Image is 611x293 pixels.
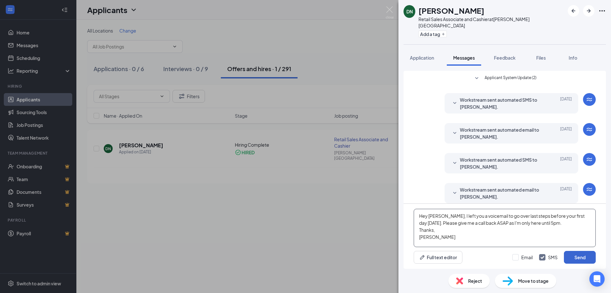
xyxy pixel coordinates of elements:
[451,129,459,137] svg: SmallChevronDown
[586,96,593,103] svg: WorkstreamLogo
[560,156,572,170] span: [DATE]
[460,186,543,200] span: Workstream sent automated email to [PERSON_NAME].
[473,75,481,82] svg: SmallChevronDown
[485,75,537,82] span: Applicant System Update (2)
[460,126,543,140] span: Workstream sent automated email to [PERSON_NAME].
[564,251,596,264] button: Send
[586,186,593,193] svg: WorkstreamLogo
[518,277,549,284] span: Move to stage
[583,5,594,17] button: ArrowRight
[410,55,434,61] span: Application
[460,96,543,110] span: Workstream sent automated SMS to [PERSON_NAME].
[589,271,605,287] div: Open Intercom Messenger
[418,16,565,29] div: Retail Sales Associate and Cashier at [PERSON_NAME][GEOGRAPHIC_DATA]
[560,126,572,140] span: [DATE]
[414,251,462,264] button: Full text editorPen
[453,55,475,61] span: Messages
[586,156,593,163] svg: WorkstreamLogo
[468,277,482,284] span: Reject
[419,254,425,260] svg: Pen
[585,7,593,15] svg: ArrowRight
[586,126,593,133] svg: WorkstreamLogo
[418,5,484,16] h1: [PERSON_NAME]
[414,209,596,247] textarea: Hey [PERSON_NAME], I left you a voicemail to go over last steps before your first day [DATE]. Ple...
[560,186,572,200] span: [DATE]
[569,55,577,61] span: Info
[451,189,459,197] svg: SmallChevronDown
[473,75,537,82] button: SmallChevronDownApplicant System Update (2)
[568,5,579,17] button: ArrowLeftNew
[418,31,447,37] button: PlusAdd a tag
[598,7,606,15] svg: Ellipses
[451,99,459,107] svg: SmallChevronDown
[406,8,413,15] div: DN
[441,32,445,36] svg: Plus
[570,7,577,15] svg: ArrowLeftNew
[536,55,546,61] span: Files
[494,55,516,61] span: Feedback
[560,96,572,110] span: [DATE]
[451,159,459,167] svg: SmallChevronDown
[460,156,543,170] span: Workstream sent automated SMS to [PERSON_NAME].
